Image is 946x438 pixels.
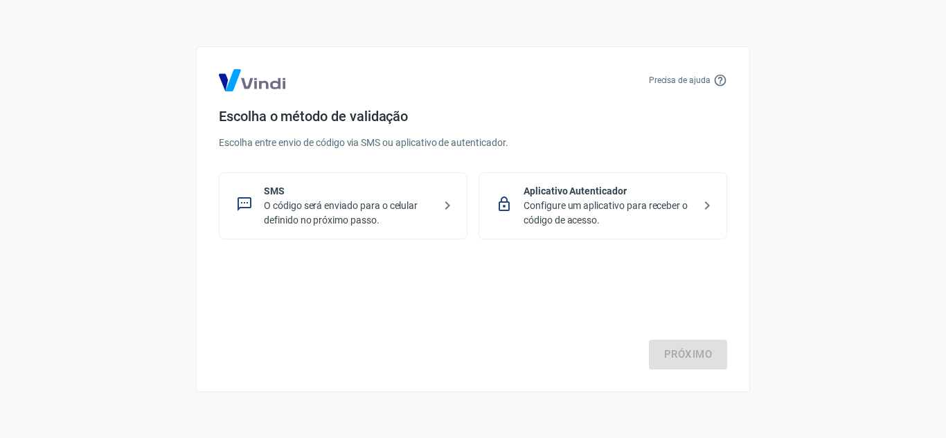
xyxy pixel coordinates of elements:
[219,136,727,150] p: Escolha entre envio de código via SMS ou aplicativo de autenticador.
[219,172,467,239] div: SMSO código será enviado para o celular definido no próximo passo.
[219,69,285,91] img: Logo Vind
[524,199,693,228] p: Configure um aplicativo para receber o código de acesso.
[219,108,727,125] h4: Escolha o método de validação
[524,184,693,199] p: Aplicativo Autenticador
[264,184,434,199] p: SMS
[479,172,727,239] div: Aplicativo AutenticadorConfigure um aplicativo para receber o código de acesso.
[264,199,434,228] p: O código será enviado para o celular definido no próximo passo.
[649,74,711,86] p: Precisa de ajuda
